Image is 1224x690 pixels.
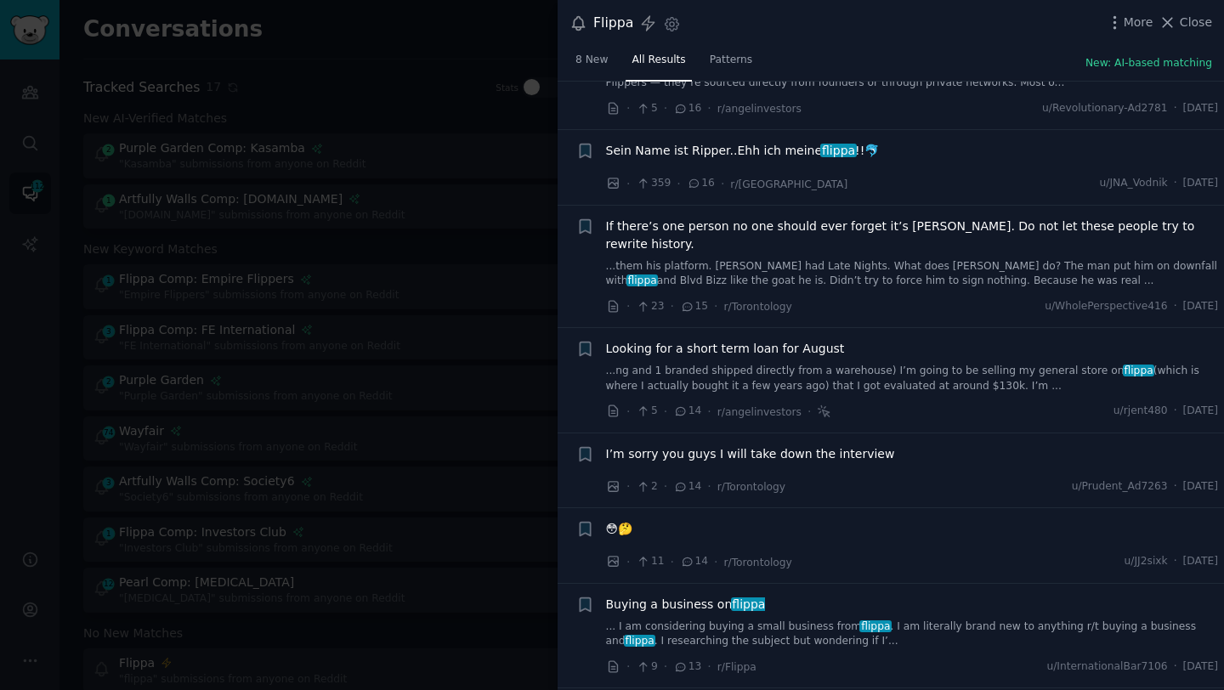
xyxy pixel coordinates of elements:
span: · [664,99,667,117]
span: Close [1180,14,1212,31]
span: r/Flippa [717,661,756,673]
span: flippa [624,635,656,647]
a: ... I am considering buying a small business fromflippa. I am literally brand new to anything r/t... [606,619,1219,649]
span: 16 [687,176,715,191]
a: If there’s one person no one should ever forget it’s [PERSON_NAME]. Do not let these people try t... [606,218,1219,253]
span: 14 [673,479,701,495]
span: 14 [680,554,708,569]
span: · [707,99,711,117]
span: 2 [636,479,657,495]
span: r/Torontology [724,301,792,313]
span: [DATE] [1183,299,1218,314]
span: r/[GEOGRAPHIC_DATA] [730,178,847,190]
span: 13 [673,659,701,675]
a: All Results [626,47,691,82]
a: 😳🤔 [606,520,633,538]
span: flippa [1123,365,1155,376]
span: · [707,403,711,421]
a: Sein Name ist Ripper..Ehh ich meineflippa!!🐬 [606,142,880,160]
span: [DATE] [1183,479,1218,495]
span: · [626,553,630,571]
span: · [714,553,717,571]
span: [DATE] [1183,404,1218,419]
span: · [626,99,630,117]
span: · [1174,554,1177,569]
span: [DATE] [1183,554,1218,569]
button: More [1106,14,1153,31]
a: 8 New [569,47,614,82]
span: Sein Name ist Ripper..Ehh ich meine !!🐬 [606,142,880,160]
span: r/angelinvestors [717,406,802,418]
span: Buying a business on [606,596,766,614]
span: 9 [636,659,657,675]
span: u/rjent480 [1113,404,1168,419]
a: Looking for a short term loan for August [606,340,845,358]
a: Buying a business onflippa [606,596,766,614]
span: 5 [636,101,657,116]
a: ...them his platform. [PERSON_NAME] had Late Nights. What does [PERSON_NAME] do? The man put him ... [606,259,1219,289]
a: I’m sorry you guys I will take down the interview [606,445,895,463]
span: flippa [820,144,857,157]
span: 11 [636,554,664,569]
button: Close [1159,14,1212,31]
span: 14 [673,404,701,419]
span: flippa [731,597,768,611]
a: Patterns [704,47,758,82]
span: 8 New [575,53,608,68]
span: 359 [636,176,671,191]
span: · [721,175,724,193]
span: 5 [636,404,657,419]
span: · [664,478,667,495]
span: · [707,478,711,495]
span: · [626,478,630,495]
span: More [1124,14,1153,31]
span: · [664,658,667,676]
button: New: AI-based matching [1085,56,1212,71]
span: u/WholePerspective416 [1045,299,1168,314]
span: · [671,297,674,315]
span: · [1174,404,1177,419]
span: u/Revolutionary-Ad2781 [1042,101,1168,116]
span: r/Torontology [717,481,785,493]
span: · [626,403,630,421]
span: All Results [632,53,685,68]
span: flippa [626,274,659,286]
span: · [1174,101,1177,116]
span: · [664,403,667,421]
span: · [671,553,674,571]
span: · [1174,176,1177,191]
span: u/JJ2sixk [1125,554,1168,569]
span: flippa [859,620,892,632]
span: · [807,403,811,421]
span: r/Torontology [724,557,792,568]
span: 23 [636,299,664,314]
a: ...ng and 1 branded shipped directly from a warehouse) I’m going to be selling my general store o... [606,364,1219,393]
span: · [707,658,711,676]
span: · [1174,479,1177,495]
span: · [626,297,630,315]
span: 16 [673,101,701,116]
span: r/angelinvestors [717,103,802,115]
span: · [626,175,630,193]
div: Flippa [593,13,633,34]
span: [DATE] [1183,101,1218,116]
span: [DATE] [1183,659,1218,675]
span: u/JNA_Vodnik [1100,176,1168,191]
span: u/InternationalBar7106 [1046,659,1167,675]
span: · [714,297,717,315]
span: · [1174,659,1177,675]
span: [DATE] [1183,176,1218,191]
span: u/Prudent_Ad7263 [1072,479,1168,495]
span: · [677,175,680,193]
span: · [626,658,630,676]
span: 15 [680,299,708,314]
span: Patterns [710,53,752,68]
span: · [1174,299,1177,314]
